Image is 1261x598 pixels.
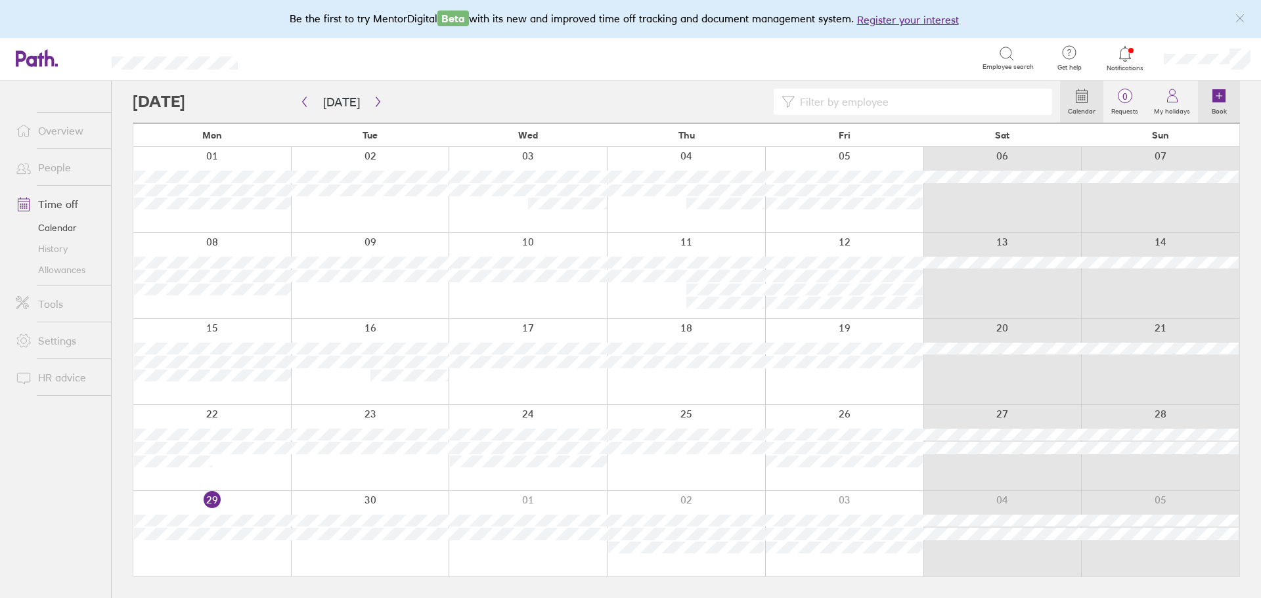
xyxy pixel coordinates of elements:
[1048,64,1091,72] span: Get help
[1103,104,1146,116] label: Requests
[5,238,111,259] a: History
[1104,45,1147,72] a: Notifications
[5,259,111,280] a: Allowances
[5,117,111,144] a: Overview
[983,63,1034,71] span: Employee search
[1103,81,1146,123] a: 0Requests
[5,154,111,181] a: People
[5,364,111,391] a: HR advice
[363,130,378,140] span: Tue
[1198,81,1240,123] a: Book
[5,217,111,238] a: Calendar
[5,291,111,317] a: Tools
[290,11,972,28] div: Be the first to try MentorDigital with its new and improved time off tracking and document manage...
[5,191,111,217] a: Time off
[273,52,307,64] div: Search
[313,91,370,113] button: [DATE]
[995,130,1009,140] span: Sat
[1060,104,1103,116] label: Calendar
[839,130,851,140] span: Fri
[202,130,222,140] span: Mon
[1146,81,1198,123] a: My holidays
[518,130,538,140] span: Wed
[1104,64,1147,72] span: Notifications
[857,12,959,28] button: Register your interest
[1146,104,1198,116] label: My holidays
[1060,81,1103,123] a: Calendar
[437,11,469,26] span: Beta
[5,328,111,354] a: Settings
[678,130,695,140] span: Thu
[1152,130,1169,140] span: Sun
[1103,91,1146,102] span: 0
[1204,104,1235,116] label: Book
[795,89,1044,114] input: Filter by employee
